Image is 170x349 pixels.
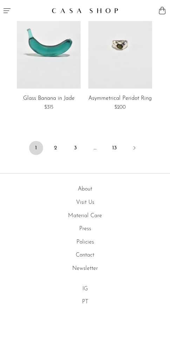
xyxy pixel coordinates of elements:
[88,96,152,102] a: Asymmetrical Peridot Ring
[88,141,102,155] span: …
[79,226,91,232] a: Press
[6,285,164,307] ul: Social Medias
[82,299,88,305] a: PT
[108,141,122,155] a: 13
[49,141,63,155] a: 2
[78,186,92,192] a: About
[127,141,141,156] a: Next
[72,266,98,271] a: Newsletter
[6,185,164,273] ul: Quick links
[76,252,94,258] a: Contact
[114,105,126,110] span: $200
[76,200,94,205] a: Visit Us
[82,286,88,292] a: IG
[29,141,43,155] span: 1
[76,239,94,245] a: Policies
[68,213,102,219] a: Material Care
[68,141,82,155] a: 3
[44,105,53,110] span: $315
[23,96,75,102] a: Glass Banana in Jade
